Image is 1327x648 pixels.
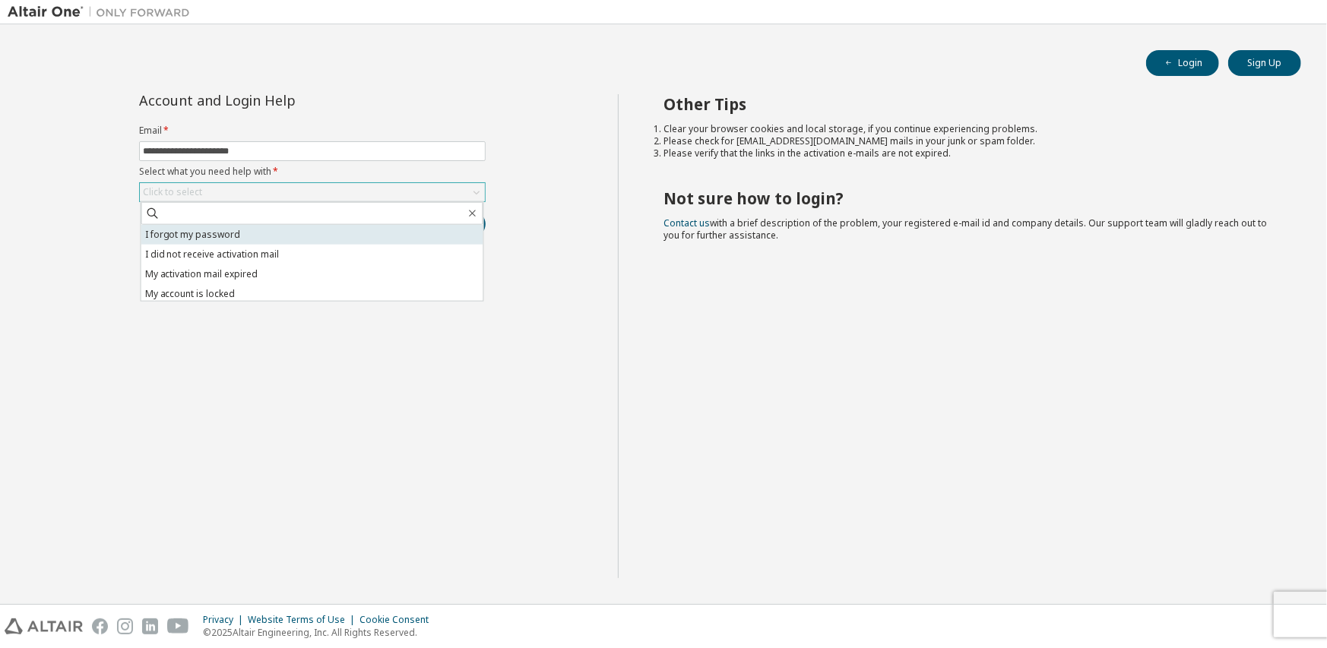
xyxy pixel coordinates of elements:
[359,614,438,626] div: Cookie Consent
[1228,50,1301,76] button: Sign Up
[203,614,248,626] div: Privacy
[167,618,189,634] img: youtube.svg
[664,188,1275,208] h2: Not sure how to login?
[5,618,83,634] img: altair_logo.svg
[139,125,486,137] label: Email
[142,618,158,634] img: linkedin.svg
[139,166,486,178] label: Select what you need help with
[140,183,485,201] div: Click to select
[664,94,1275,114] h2: Other Tips
[664,123,1275,135] li: Clear your browser cookies and local storage, if you continue experiencing problems.
[664,217,1268,242] span: with a brief description of the problem, your registered e-mail id and company details. Our suppo...
[8,5,198,20] img: Altair One
[92,618,108,634] img: facebook.svg
[141,225,483,245] li: I forgot my password
[664,217,711,229] a: Contact us
[203,626,438,639] p: © 2025 Altair Engineering, Inc. All Rights Reserved.
[139,94,416,106] div: Account and Login Help
[248,614,359,626] div: Website Terms of Use
[117,618,133,634] img: instagram.svg
[1146,50,1219,76] button: Login
[664,135,1275,147] li: Please check for [EMAIL_ADDRESS][DOMAIN_NAME] mails in your junk or spam folder.
[143,186,202,198] div: Click to select
[664,147,1275,160] li: Please verify that the links in the activation e-mails are not expired.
